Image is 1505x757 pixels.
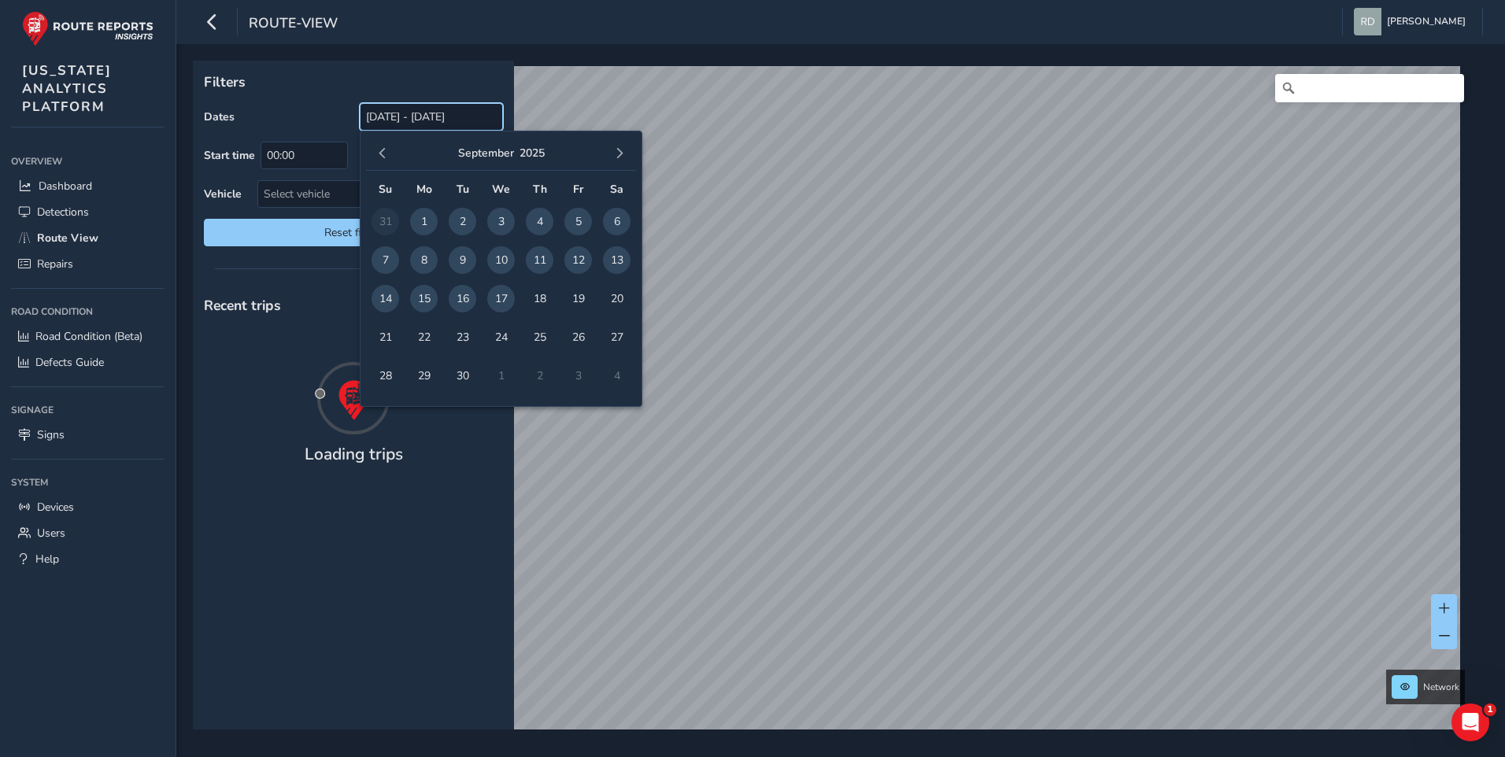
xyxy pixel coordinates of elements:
span: 13 [603,246,630,274]
span: 24 [487,323,515,351]
span: 7 [372,246,399,274]
span: 9 [449,246,476,274]
span: Tu [457,182,469,197]
span: 19 [564,285,592,312]
span: 1 [410,208,438,235]
a: Users [11,520,165,546]
span: Route View [37,231,98,246]
a: Route View [11,225,165,251]
h4: Loading trips [305,445,403,464]
span: route-view [249,13,338,35]
span: 5 [564,208,592,235]
button: September [458,146,514,161]
span: 26 [564,323,592,351]
span: 15 [410,285,438,312]
canvas: Map [198,66,1460,748]
span: 3 [487,208,515,235]
a: Devices [11,494,165,520]
span: 30 [449,362,476,390]
span: [US_STATE] ANALYTICS PLATFORM [22,61,112,116]
a: Repairs [11,251,165,277]
span: 1 [1484,703,1496,716]
span: 28 [372,362,399,390]
span: 16 [449,285,476,312]
span: Road Condition (Beta) [35,329,142,344]
span: Dashboard [39,179,92,194]
a: Detections [11,199,165,225]
span: 2 [449,208,476,235]
div: Select vehicle [258,181,476,207]
img: diamond-layout [1354,8,1381,35]
div: Overview [11,150,165,173]
span: 10 [487,246,515,274]
a: Signs [11,422,165,448]
span: Devices [37,500,74,515]
span: 29 [410,362,438,390]
span: 23 [449,323,476,351]
label: Start time [204,148,255,163]
span: Th [533,182,547,197]
span: 11 [526,246,553,274]
span: 27 [603,323,630,351]
button: 2025 [520,146,545,161]
button: [PERSON_NAME] [1354,8,1471,35]
span: Su [379,182,392,197]
span: 6 [603,208,630,235]
a: Dashboard [11,173,165,199]
img: rr logo [22,11,153,46]
span: Repairs [37,257,73,271]
span: Defects Guide [35,355,104,370]
label: Vehicle [204,186,242,201]
span: Help [35,552,59,567]
span: Mo [416,182,432,197]
span: [PERSON_NAME] [1387,8,1466,35]
a: Road Condition (Beta) [11,323,165,349]
span: 18 [526,285,553,312]
span: Users [37,526,65,541]
span: Reset filters [216,225,491,240]
iframe: Intercom live chat [1451,703,1489,741]
span: Recent trips [204,296,281,315]
span: Network [1423,681,1459,693]
span: 4 [526,208,553,235]
div: System [11,471,165,494]
button: Reset filters [204,219,503,246]
span: 25 [526,323,553,351]
input: Search [1275,74,1464,102]
span: 12 [564,246,592,274]
p: Filters [204,72,503,92]
span: We [492,182,510,197]
div: Road Condition [11,300,165,323]
span: 20 [603,285,630,312]
a: Help [11,546,165,572]
span: Fr [573,182,583,197]
a: Defects Guide [11,349,165,375]
span: 14 [372,285,399,312]
span: 21 [372,323,399,351]
span: Sa [610,182,623,197]
div: Signage [11,398,165,422]
label: Dates [204,109,235,124]
span: Detections [37,205,89,220]
span: 22 [410,323,438,351]
span: 17 [487,285,515,312]
span: 8 [410,246,438,274]
span: Signs [37,427,65,442]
